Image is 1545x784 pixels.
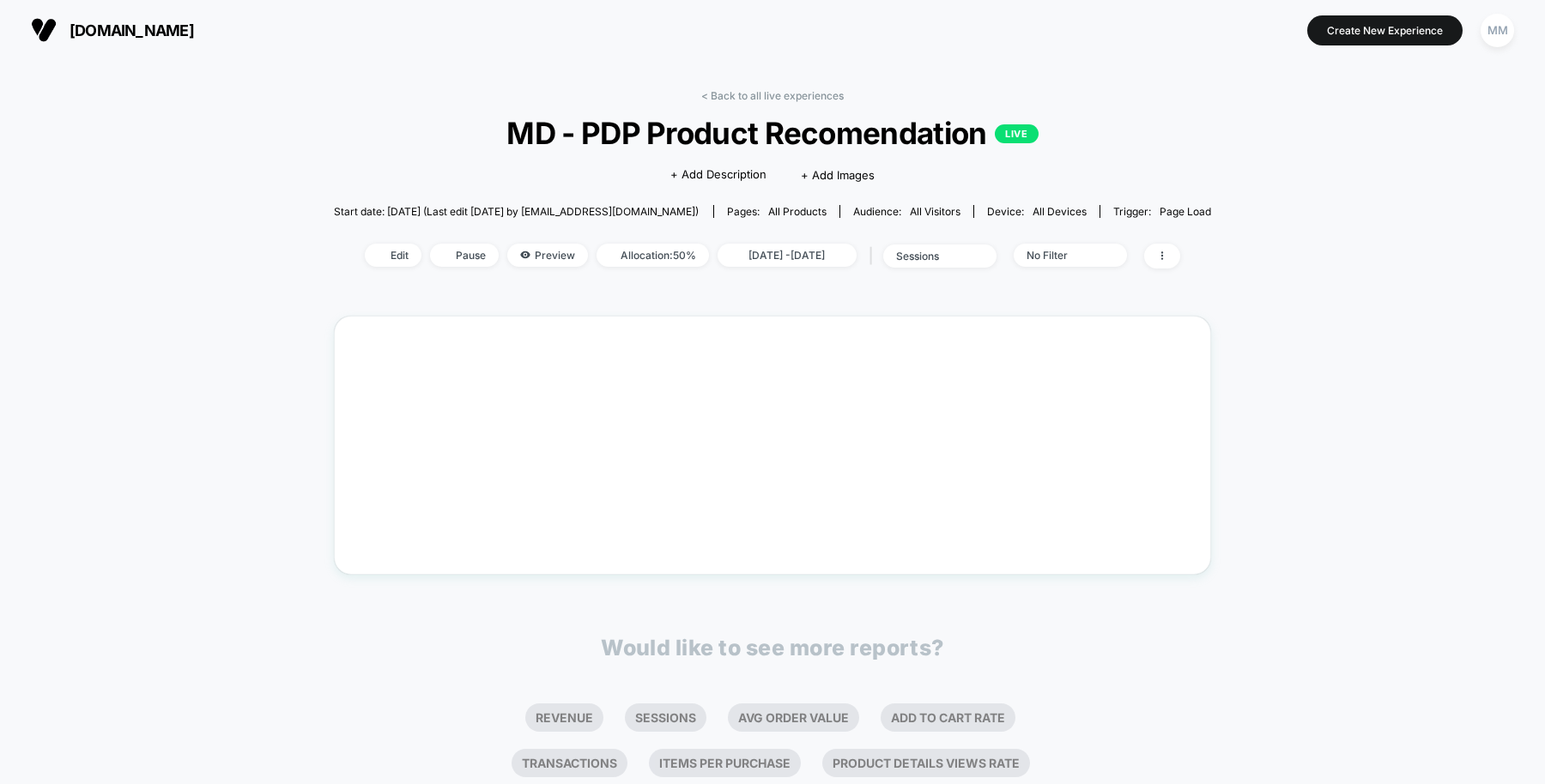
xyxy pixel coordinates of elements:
[727,205,827,218] div: Pages:
[670,166,766,184] span: + Add Description
[865,244,883,268] span: |
[768,205,827,218] span: all products
[625,703,706,732] li: Sessions
[1033,205,1087,218] span: all devices
[973,205,1100,218] span: Device:
[995,124,1038,143] p: LIVE
[31,17,57,43] img: Visually logo
[853,205,960,218] div: Audience:
[701,89,844,102] a: < Back to all live experiences
[1481,14,1514,47] div: MM
[1475,13,1519,48] button: MM
[597,244,709,267] span: Allocation: 50%
[1027,249,1095,262] div: No Filter
[365,244,421,267] span: Edit
[718,244,857,267] span: [DATE] - [DATE]
[1307,15,1463,45] button: Create New Experience
[822,749,1030,777] li: Product Details Views Rate
[1160,205,1211,218] span: Page Load
[334,205,699,218] span: Start date: [DATE] (Last edit [DATE] by [EMAIL_ADDRESS][DOMAIN_NAME])
[649,749,801,777] li: Items Per Purchase
[896,250,965,262] div: sessions
[512,749,627,777] li: Transactions
[378,115,1167,151] span: MD - PDP Product Recomendation
[70,21,194,39] span: [DOMAIN_NAME]
[601,635,944,660] p: Would like to see more reports?
[728,703,859,732] li: Avg Order Value
[801,168,875,182] span: + Add Images
[881,703,1015,732] li: Add To Cart Rate
[507,244,588,267] span: Preview
[910,205,960,218] span: All Visitors
[1113,205,1211,218] div: Trigger:
[430,244,499,267] span: Pause
[525,703,603,732] li: Revenue
[26,16,199,44] button: [DOMAIN_NAME]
